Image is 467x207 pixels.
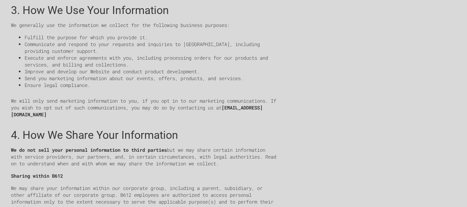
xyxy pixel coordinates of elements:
[25,82,278,89] li: Ensure legal compliance.
[25,75,278,82] li: Send you marketing information about our events, offers, products, and services.
[11,98,278,118] p: We will only send marketing information to you, if you opt in to our marketing communications. If...
[11,147,278,167] p: but we may share certain information with service providers, our partners, and, in certain circum...
[25,55,278,68] li: Execute and enforce agreements with you, including processing orders for our products and service...
[11,173,63,179] strong: Sharing within B612
[11,123,278,141] div: 4. How We Share Your Information
[25,41,278,55] li: Communicate and respond to your requests and inquiries to [GEOGRAPHIC_DATA], including providing ...
[11,147,167,153] strong: We do not sell your personal information to third parties
[25,68,278,75] li: Improve and develop our Website and conduct product development.
[25,34,278,41] li: Fulfill the purpose for which you provide it.
[11,104,263,118] a: [EMAIL_ADDRESS][DOMAIN_NAME]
